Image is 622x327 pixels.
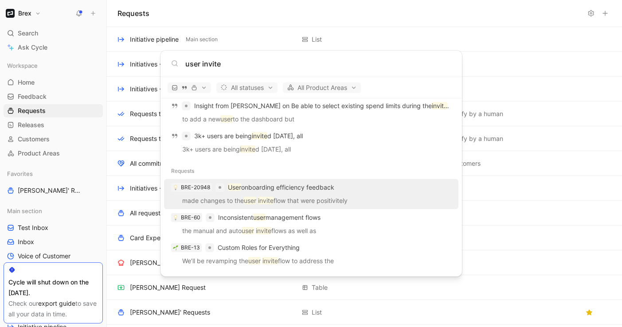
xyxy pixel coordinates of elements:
span: All Product Areas [287,82,357,93]
img: 🌱 [173,245,178,250]
p: 3k+ users are being d [DATE], all [167,144,456,157]
mark: user [244,197,256,204]
mark: invite [262,257,278,265]
a: 💡BRE-60Inconsistentusermanagement flowsthe manual and autouser inviteflows as well as [164,209,458,239]
mark: invite [258,197,274,204]
mark: invite [252,132,267,140]
div: BRE-13 [181,243,200,252]
a: 🌱BRE-13Custom Roles for EverythingWe’ll be revamping theuser inviteflow to address the [164,239,458,269]
input: Type a command or search anything [185,58,451,69]
mark: User [228,183,241,191]
p: 3k+ users are being d [DATE], all [194,131,303,141]
div: BRE-20948 [181,183,210,192]
p: Insight from [PERSON_NAME] on Be able to select existing spend limits during the phase [194,101,451,111]
span: Custom Roles for Everything [218,244,300,251]
a: 3k+ users are beinginvited [DATE], all3k+ users are beinginvited [DATE], all [164,128,458,158]
mark: user [242,227,254,234]
mark: invite [432,102,447,109]
a: Insight from [PERSON_NAME] on Be able to select existing spend limits during theinvitephaseto add... [164,97,458,128]
div: Requests [160,163,462,179]
button: All Product Areas [283,82,361,93]
mark: user [253,214,266,221]
mark: invite [256,227,271,234]
mark: invite [240,145,255,153]
p: Inconsistent management flows [218,212,321,223]
div: BRE-60 [181,213,200,222]
p: onboarding efficiency feedback [228,182,334,193]
img: 💡 [173,185,178,190]
p: made changes to the flow that were positivitely [167,195,456,209]
p: to add a new to the dashboard but [167,114,456,127]
mark: user [220,115,233,123]
a: 💡BRE-20948Useronboarding efficiency feedbackmade changes to theuser inviteflow that were positivi... [164,179,458,209]
button: All statuses [216,82,278,93]
img: 💡 [173,215,178,220]
span: All statuses [220,82,274,93]
p: We’ll be revamping the flow to address the [167,256,456,269]
mark: user [248,257,261,265]
p: the manual and auto flows as well as [167,226,456,239]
